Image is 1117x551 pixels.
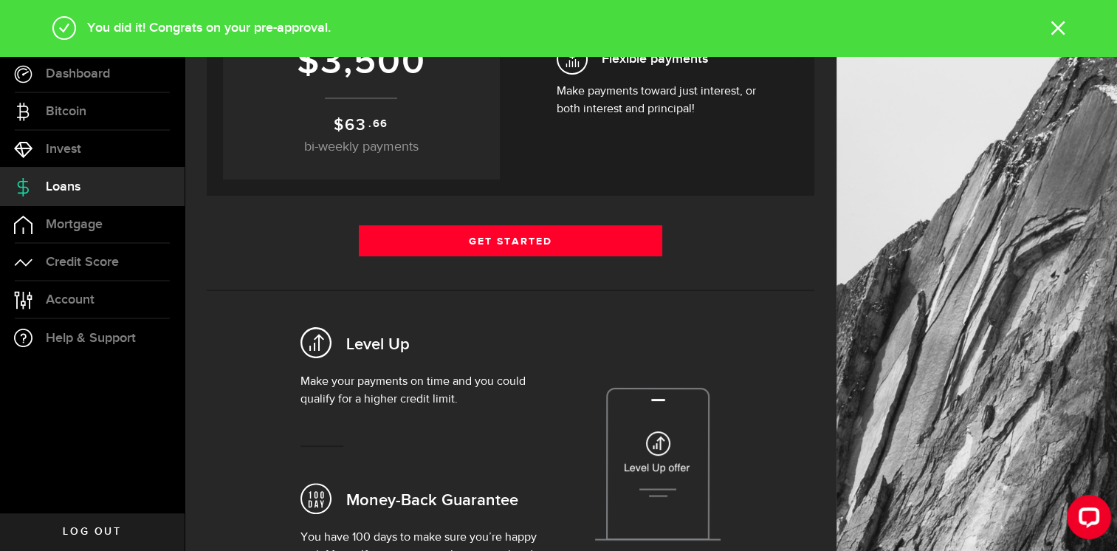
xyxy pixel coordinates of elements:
[46,105,86,118] span: Bitcoin
[46,332,136,345] span: Help & Support
[300,373,537,408] p: Make your payments on time and you could qualify for a higher credit limit.
[359,225,663,256] a: Get Started
[1055,489,1117,551] iframe: LiveChat chat widget
[334,115,345,135] span: $
[304,140,419,154] span: bi-weekly payments
[46,218,103,231] span: Mortgage
[346,334,410,357] h2: Level Up
[46,143,81,156] span: Invest
[46,256,119,269] span: Credit Score
[557,83,763,118] p: Make payments toward just interest, or both interest and principal!
[346,490,518,513] h2: Money-Back Guarantee
[46,180,80,194] span: Loans
[297,40,320,84] span: $
[345,115,367,135] span: 63
[46,293,94,307] span: Account
[77,18,1051,38] div: You did it! Congrats on your pre-approval.
[63,527,121,537] span: Log out
[602,49,708,69] span: Flexible payments
[46,67,110,81] span: Dashboard
[320,40,426,84] span: 3,500
[368,116,388,132] sup: .66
